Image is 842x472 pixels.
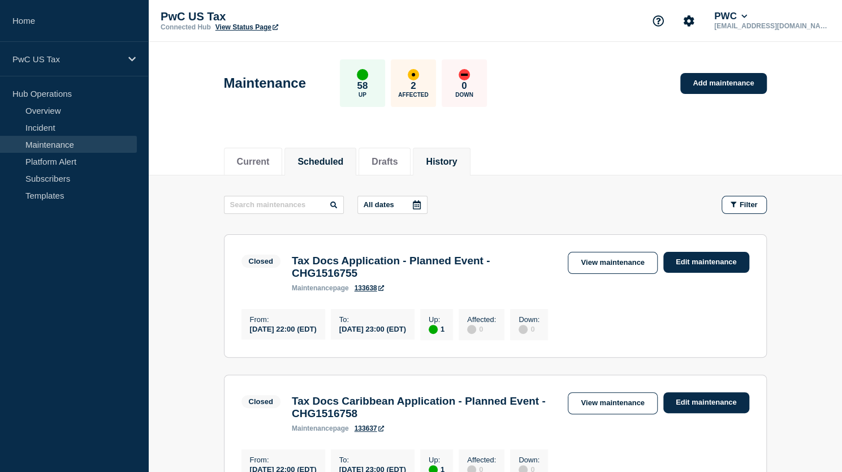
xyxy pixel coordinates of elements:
button: History [426,157,457,167]
div: down [459,69,470,80]
p: Down [455,92,473,98]
div: [DATE] 22:00 (EDT) [250,324,317,333]
p: Connected Hub [161,23,211,31]
p: PwC US Tax [12,54,121,64]
div: up [357,69,368,80]
div: 1 [429,324,444,334]
a: View maintenance [568,392,657,414]
a: View maintenance [568,252,657,274]
p: page [292,284,349,292]
p: 2 [411,80,416,92]
a: View Status Page [215,23,278,31]
div: disabled [519,325,528,334]
button: Current [237,157,270,167]
p: Affected [398,92,428,98]
p: Up : [429,315,444,324]
button: Scheduled [297,157,343,167]
button: Support [646,9,670,33]
div: Closed [249,397,273,406]
p: All dates [364,200,394,209]
p: PwC US Tax [161,10,387,23]
p: Affected : [467,315,496,324]
p: 58 [357,80,368,92]
h3: Tax Docs Caribbean Application - Planned Event - CHG1516758 [292,395,557,420]
div: 0 [519,324,539,334]
p: Affected : [467,456,496,464]
p: Up : [429,456,444,464]
p: To : [339,315,406,324]
div: affected [408,69,419,80]
button: PWC [712,11,749,22]
a: 133637 [355,424,384,432]
p: To : [339,456,406,464]
button: Filter [722,196,767,214]
div: 0 [467,324,496,334]
div: Closed [249,257,273,265]
input: Search maintenances [224,196,344,214]
span: Filter [740,200,758,209]
a: 133638 [355,284,384,292]
p: page [292,424,349,432]
h3: Tax Docs Application - Planned Event - CHG1516755 [292,255,557,280]
a: Edit maintenance [663,392,749,413]
div: disabled [467,325,476,334]
p: [EMAIL_ADDRESS][DOMAIN_NAME] [712,22,830,30]
a: Add maintenance [680,73,766,94]
p: Up [359,92,366,98]
h1: Maintenance [224,75,306,91]
p: Down : [519,315,539,324]
p: Down : [519,456,539,464]
span: maintenance [292,424,333,432]
button: Account settings [677,9,701,33]
div: [DATE] 23:00 (EDT) [339,324,406,333]
p: From : [250,456,317,464]
div: up [429,325,438,334]
button: Drafts [372,157,398,167]
span: maintenance [292,284,333,292]
p: 0 [461,80,467,92]
p: From : [250,315,317,324]
button: All dates [357,196,428,214]
a: Edit maintenance [663,252,749,273]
